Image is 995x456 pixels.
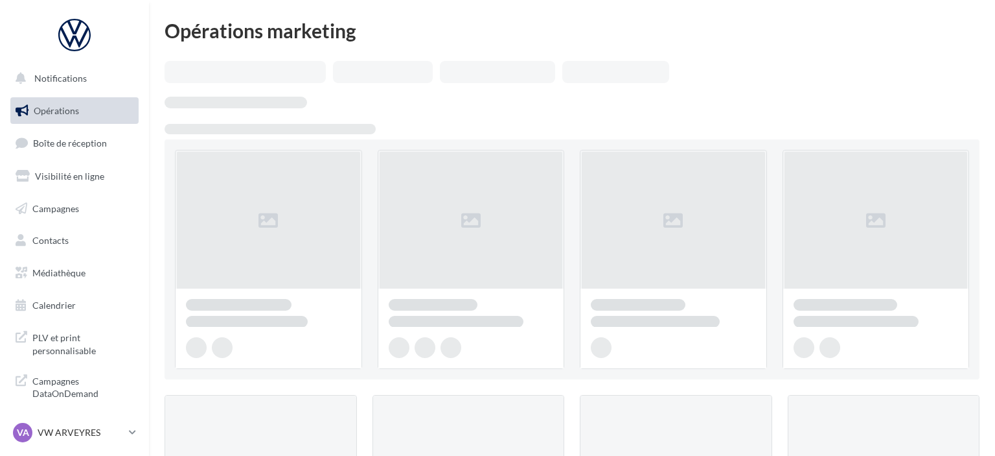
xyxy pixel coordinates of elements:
[8,227,141,254] a: Contacts
[17,426,29,439] span: VA
[8,65,136,92] button: Notifications
[10,420,139,445] a: VA VW ARVEYRES
[8,163,141,190] a: Visibilité en ligne
[34,105,79,116] span: Opérations
[32,235,69,246] span: Contacts
[8,324,141,362] a: PLV et print personnalisable
[32,300,76,311] span: Calendrier
[35,171,104,182] span: Visibilité en ligne
[8,259,141,287] a: Médiathèque
[8,195,141,222] a: Campagnes
[8,97,141,125] a: Opérations
[8,129,141,157] a: Boîte de réception
[33,138,107,149] span: Boîte de réception
[32,202,79,213] span: Campagnes
[8,367,141,405] a: Campagnes DataOnDemand
[32,329,133,357] span: PLV et print personnalisable
[165,21,979,40] div: Opérations marketing
[32,372,133,400] span: Campagnes DataOnDemand
[38,426,124,439] p: VW ARVEYRES
[8,292,141,319] a: Calendrier
[32,267,86,278] span: Médiathèque
[34,73,87,84] span: Notifications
